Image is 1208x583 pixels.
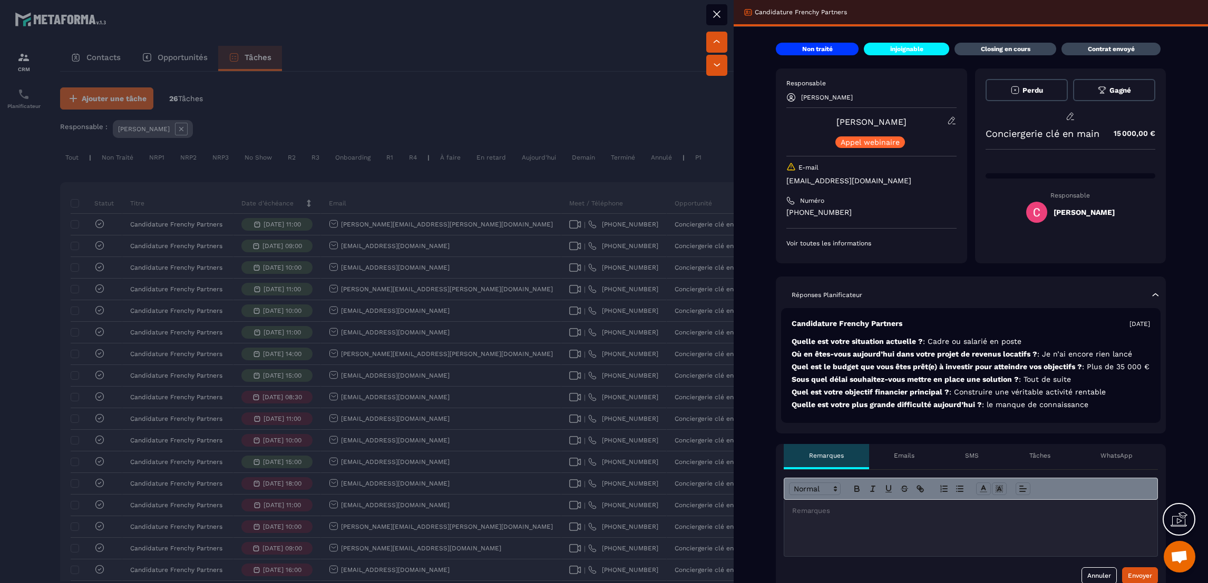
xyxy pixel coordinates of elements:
p: Conciergerie clé en main [986,128,1099,139]
p: Quel est le budget que vous êtes prêt(e) à investir pour atteindre vos objectifs ? [792,362,1150,372]
p: [PERSON_NAME] [801,94,853,101]
p: Emails [894,451,914,460]
p: SMS [965,451,979,460]
p: Voir toutes les informations [786,239,957,248]
span: : Plus de 35 000 € [1082,362,1149,371]
p: injoignable [890,45,923,53]
p: Candidature Frenchy Partners [755,8,847,16]
p: 15 000,00 € [1103,123,1155,144]
p: Non traité [802,45,833,53]
span: : Je n’ai encore rien lancé [1037,350,1132,358]
p: Numéro [800,196,824,205]
button: Gagné [1073,79,1155,101]
p: Closing en cours [981,45,1030,53]
p: Tâches [1029,451,1050,460]
div: Ouvrir le chat [1164,541,1195,572]
p: Candidature Frenchy Partners [792,319,902,329]
h5: [PERSON_NAME] [1054,208,1115,216]
p: [DATE] [1129,320,1150,328]
span: Gagné [1109,86,1131,94]
p: Quelle est votre plus grande difficulté aujourd’hui ? [792,400,1150,410]
p: [EMAIL_ADDRESS][DOMAIN_NAME] [786,176,957,186]
a: [PERSON_NAME] [836,117,907,127]
p: WhatsApp [1100,451,1133,460]
p: Responsable [786,79,957,87]
p: E-mail [798,163,819,172]
p: [PHONE_NUMBER] [786,207,957,218]
p: Quelle est votre situation actuelle ? [792,337,1150,347]
button: Perdu [986,79,1068,101]
p: Où en êtes-vous aujourd’hui dans votre projet de revenus locatifs ? [792,349,1150,359]
p: Contrat envoyé [1088,45,1135,53]
span: : le manque de connaissance [982,400,1088,409]
p: Remarques [809,451,844,460]
p: Sous quel délai souhaitez-vous mettre en place une solution ? [792,374,1150,384]
p: Quel est votre objectif financier principal ? [792,387,1150,397]
p: Responsable [986,192,1156,199]
p: Appel webinaire [841,139,900,146]
p: Réponses Planificateur [792,291,862,299]
span: : Tout de suite [1019,375,1071,383]
span: : Construire une véritable activité rentable [949,388,1106,396]
div: Envoyer [1128,570,1152,581]
span: Perdu [1022,86,1043,94]
span: : Cadre ou salarié en poste [923,337,1021,345]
